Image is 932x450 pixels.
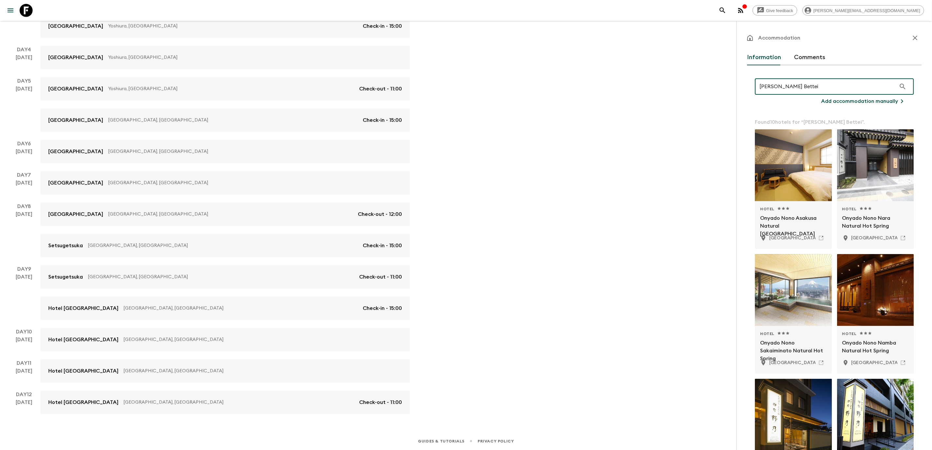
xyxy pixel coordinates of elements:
[88,274,354,280] p: [GEOGRAPHIC_DATA], [GEOGRAPHIC_DATA]
[763,8,797,13] span: Give feedback
[8,171,40,179] p: Day 7
[40,391,410,414] a: Hotel [GEOGRAPHIC_DATA][GEOGRAPHIC_DATA], [GEOGRAPHIC_DATA]Check-out - 11:00
[794,50,825,65] button: Comments
[40,328,410,351] a: Hotel [GEOGRAPHIC_DATA][GEOGRAPHIC_DATA], [GEOGRAPHIC_DATA]
[48,398,118,406] p: Hotel [GEOGRAPHIC_DATA]
[40,14,410,38] a: [GEOGRAPHIC_DATA]Yoshiura, [GEOGRAPHIC_DATA]Check-in - 15:00
[716,4,729,17] button: search adventures
[359,85,402,93] p: Check-out - 11:00
[124,336,397,343] p: [GEOGRAPHIC_DATA], [GEOGRAPHIC_DATA]
[760,214,827,230] p: Onyado Nono Asakusa Natural [GEOGRAPHIC_DATA]
[810,8,924,13] span: [PERSON_NAME][EMAIL_ADDRESS][DOMAIN_NAME]
[48,22,103,30] p: [GEOGRAPHIC_DATA]
[16,273,33,320] div: [DATE]
[755,129,832,201] div: Photo of Onyado Nono Asakusa Natural Hot Springs
[16,398,33,414] div: [DATE]
[40,140,410,163] a: [GEOGRAPHIC_DATA][GEOGRAPHIC_DATA], [GEOGRAPHIC_DATA]
[108,211,353,217] p: [GEOGRAPHIC_DATA], [GEOGRAPHIC_DATA]
[358,210,402,218] p: Check-out - 12:00
[16,54,33,69] div: [DATE]
[48,367,118,375] p: Hotel [GEOGRAPHIC_DATA]
[124,399,354,406] p: [GEOGRAPHIC_DATA], [GEOGRAPHIC_DATA]
[108,180,397,186] p: [GEOGRAPHIC_DATA], [GEOGRAPHIC_DATA]
[16,367,33,383] div: [DATE]
[8,77,40,85] p: Day 5
[8,359,40,367] p: Day 11
[837,254,914,326] div: Photo of Onyado Nono Namba Natural Hot Spring
[48,242,83,249] p: Setsugetsuka
[418,438,465,445] a: Guides & Tutorials
[842,339,909,355] p: Onyado Nono Namba Natural Hot Spring
[124,305,358,312] p: [GEOGRAPHIC_DATA], [GEOGRAPHIC_DATA]
[40,202,410,226] a: [GEOGRAPHIC_DATA][GEOGRAPHIC_DATA], [GEOGRAPHIC_DATA]Check-out - 12:00
[40,265,410,289] a: Setsugetsuka[GEOGRAPHIC_DATA], [GEOGRAPHIC_DATA]Check-out - 11:00
[842,214,909,230] p: Onyado Nono Nara Natural Hot Spring
[842,206,857,212] span: Hotel
[363,116,402,124] p: Check-in - 15:00
[478,438,514,445] a: Privacy Policy
[40,108,410,132] a: [GEOGRAPHIC_DATA][GEOGRAPHIC_DATA], [GEOGRAPHIC_DATA]Check-in - 15:00
[4,4,17,17] button: menu
[124,368,397,374] p: [GEOGRAPHIC_DATA], [GEOGRAPHIC_DATA]
[48,179,103,187] p: [GEOGRAPHIC_DATA]
[40,46,410,69] a: [GEOGRAPHIC_DATA]Yoshiura, [GEOGRAPHIC_DATA]
[363,22,402,30] p: Check-in - 15:00
[760,331,774,336] span: Hotel
[40,234,410,257] a: Setsugetsuka[GEOGRAPHIC_DATA], [GEOGRAPHIC_DATA]Check-in - 15:00
[802,5,924,16] div: [PERSON_NAME][EMAIL_ADDRESS][DOMAIN_NAME]
[813,95,914,108] button: Add accommodation manually
[758,34,800,42] p: Accommodation
[108,148,397,155] p: [GEOGRAPHIC_DATA], [GEOGRAPHIC_DATA]
[837,129,914,201] div: Photo of Onyado Nono Nara Natural Hot Spring
[40,297,410,320] a: Hotel [GEOGRAPHIC_DATA][GEOGRAPHIC_DATA], [GEOGRAPHIC_DATA]Check-in - 15:00
[8,202,40,210] p: Day 8
[108,23,358,29] p: Yoshiura, [GEOGRAPHIC_DATA]
[48,54,103,61] p: [GEOGRAPHIC_DATA]
[48,148,103,155] p: [GEOGRAPHIC_DATA]
[821,97,898,105] p: Add accommodation manually
[48,210,103,218] p: [GEOGRAPHIC_DATA]
[359,273,402,281] p: Check-out - 11:00
[8,265,40,273] p: Day 9
[8,140,40,148] p: Day 6
[108,117,358,123] p: [GEOGRAPHIC_DATA], [GEOGRAPHIC_DATA]
[363,242,402,249] p: Check-in - 15:00
[760,339,827,355] p: Onyado Nono Sakaiminato Natural Hot Spring
[48,116,103,124] p: [GEOGRAPHIC_DATA]
[359,398,402,406] p: Check-out - 11:00
[760,206,774,212] span: Hotel
[40,171,410,195] a: [GEOGRAPHIC_DATA][GEOGRAPHIC_DATA], [GEOGRAPHIC_DATA]
[16,148,33,163] div: [DATE]
[755,254,832,326] div: Photo of Onyado Nono Sakaiminato Natural Hot Spring
[16,210,33,257] div: [DATE]
[48,304,118,312] p: Hotel [GEOGRAPHIC_DATA]
[8,391,40,398] p: Day 12
[8,46,40,54] p: Day 4
[40,359,410,383] a: Hotel [GEOGRAPHIC_DATA][GEOGRAPHIC_DATA], [GEOGRAPHIC_DATA]
[16,179,33,195] div: [DATE]
[48,336,118,344] p: Hotel [GEOGRAPHIC_DATA]
[16,336,33,351] div: [DATE]
[769,360,868,366] p: Yonago, Japan
[755,77,896,96] input: Search for a region or hotel...
[755,118,914,126] p: Found 10 hotels for “ [PERSON_NAME] Bettei ”.
[48,273,83,281] p: Setsugetsuka
[48,85,103,93] p: [GEOGRAPHIC_DATA]
[769,235,868,241] p: Tokyo, Japan
[8,328,40,336] p: Day 10
[753,5,797,16] a: Give feedback
[363,304,402,312] p: Check-in - 15:00
[108,54,397,61] p: Yoshiura, [GEOGRAPHIC_DATA]
[16,85,33,132] div: [DATE]
[40,77,410,101] a: [GEOGRAPHIC_DATA]Yoshiura, [GEOGRAPHIC_DATA]Check-out - 11:00
[747,50,781,65] button: Information
[88,242,358,249] p: [GEOGRAPHIC_DATA], [GEOGRAPHIC_DATA]
[108,86,354,92] p: Yoshiura, [GEOGRAPHIC_DATA]
[842,331,857,336] span: Hotel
